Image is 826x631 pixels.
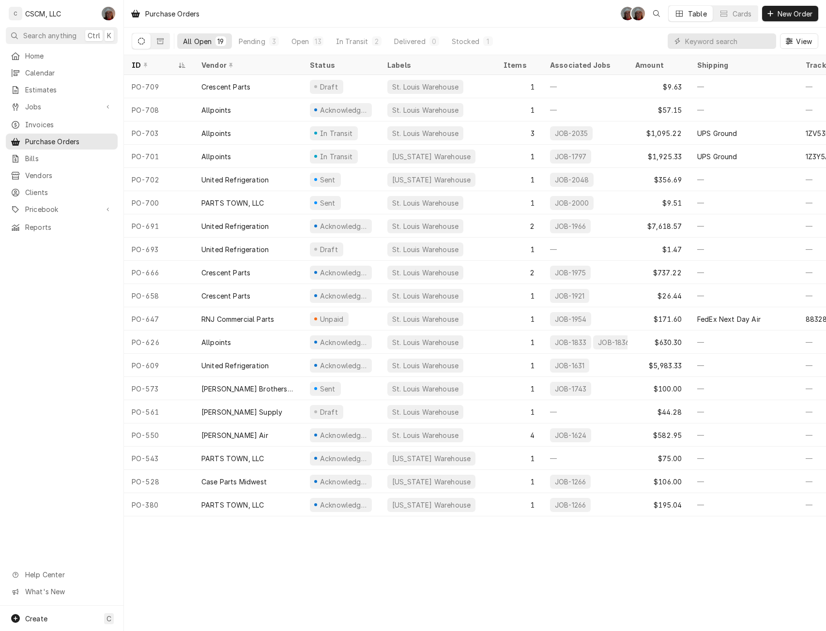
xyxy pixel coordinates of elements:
div: JOB-1975 [554,268,587,278]
div: $630.30 [627,331,689,354]
div: St. Louis Warehouse [391,198,459,208]
span: Ctrl [88,30,100,41]
div: JOB-1954 [554,314,587,324]
div: $7,618.57 [627,214,689,238]
div: DV [631,7,645,20]
span: Calendar [25,68,113,78]
div: Open [291,36,309,46]
div: PARTS TOWN, LLC [201,198,264,208]
div: 3 [271,36,277,46]
div: Acknowledged [319,500,368,510]
div: 1 [496,168,542,191]
div: Case Parts Midwest [201,477,267,487]
div: — [689,168,798,191]
div: JOB-2048 [554,175,590,185]
span: Vendors [25,170,113,180]
span: View [794,36,814,46]
div: — [689,447,798,470]
div: In Transit [336,36,368,46]
div: St. Louis Warehouse [391,221,459,231]
div: PO-703 [124,121,194,145]
div: Sent [319,384,337,394]
a: Go to Jobs [6,99,118,115]
div: — [689,354,798,377]
div: Shipping [697,60,790,70]
div: 1 [496,331,542,354]
div: — [689,400,798,423]
div: [US_STATE] Warehouse [391,500,472,510]
div: Status [310,60,370,70]
div: — [542,447,627,470]
div: — [689,98,798,121]
a: Estimates [6,82,118,98]
div: PO-691 [124,214,194,238]
div: [PERSON_NAME] Brothers Supply [201,384,294,394]
div: ID [132,60,176,70]
div: 1 [496,307,542,331]
div: United Refrigeration [201,361,269,371]
div: United Refrigeration [201,175,269,185]
div: JOB-2000 [554,198,590,208]
div: PO-702 [124,168,194,191]
div: St. Louis Warehouse [391,337,459,347]
div: PO-700 [124,191,194,214]
div: JOB-1966 [554,221,587,231]
div: $171.60 [627,307,689,331]
div: In Transit [319,128,354,138]
div: Acknowledged [319,337,368,347]
div: Acknowledged [319,453,368,464]
a: Bills [6,150,118,166]
span: What's New [25,586,112,597]
div: — [689,493,798,516]
div: JOB-1266 [554,477,587,487]
div: Acknowledged [319,361,368,371]
button: New Order [762,6,818,21]
div: St. Louis Warehouse [391,361,459,371]
div: JOB-1631 [554,361,585,371]
div: PO-666 [124,261,194,284]
div: Sent [319,198,337,208]
div: JOB-1836 [597,337,630,347]
div: JOB-1743 [554,384,587,394]
div: — [689,377,798,400]
span: Pricebook [25,204,98,214]
div: Pending [239,36,265,46]
div: $1,925.33 [627,145,689,168]
div: $195.04 [627,493,689,516]
a: Invoices [6,117,118,133]
input: Keyword search [685,33,771,49]
div: Crescent Parts [201,291,250,301]
div: — [689,470,798,493]
div: 2 [496,214,542,238]
div: JOB-1266 [554,500,587,510]
div: Allpoints [201,105,231,115]
div: St. Louis Warehouse [391,314,459,324]
div: 4 [496,423,542,447]
span: Reports [25,222,113,232]
div: Table [688,9,707,19]
div: 0 [431,36,437,46]
div: 1 [496,400,542,423]
div: C [9,7,22,20]
div: St. Louis Warehouse [391,384,459,394]
div: 1 [496,145,542,168]
div: Cards [733,9,752,19]
div: — [689,331,798,354]
div: 1 [485,36,491,46]
div: DV [621,7,634,20]
div: — [542,238,627,261]
div: 1 [496,238,542,261]
div: St. Louis Warehouse [391,268,459,278]
div: $9.51 [627,191,689,214]
button: Open search [649,6,664,21]
div: $356.69 [627,168,689,191]
div: $1.47 [627,238,689,261]
div: St. Louis Warehouse [391,82,459,92]
span: New Order [776,9,814,19]
div: St. Louis Warehouse [391,128,459,138]
div: PARTS TOWN, LLC [201,453,264,464]
div: Associated Jobs [550,60,620,70]
div: [US_STATE] Warehouse [391,453,472,464]
div: CSCM, LLC [25,9,61,19]
div: Dena Vecchetti's Avatar [621,7,634,20]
